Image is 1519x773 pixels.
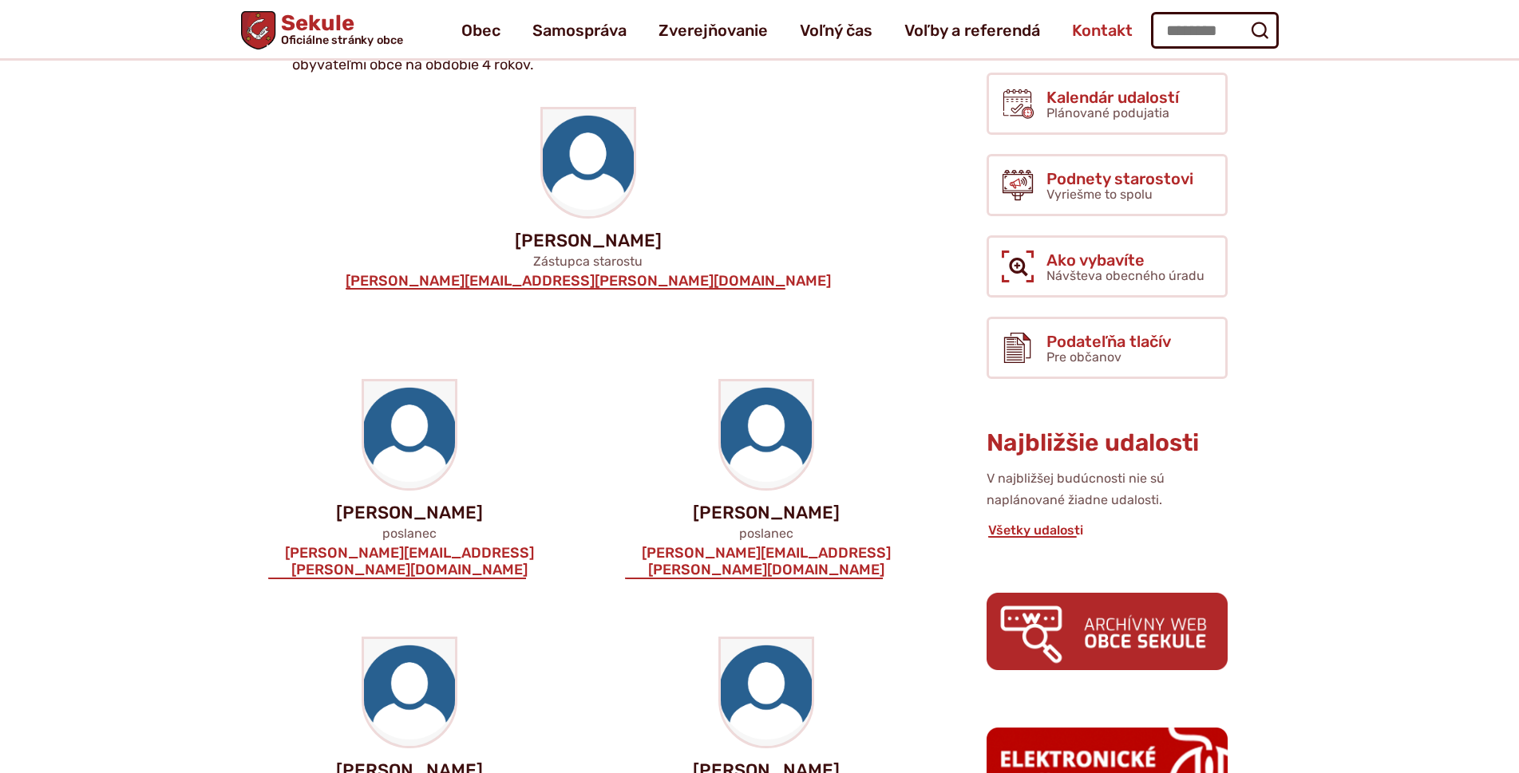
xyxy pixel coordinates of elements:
span: Pre občanov [1046,349,1121,365]
img: archiv.png [987,593,1228,670]
p: poslanec [267,526,553,541]
h3: Najbližšie udalosti [987,430,1228,456]
span: Vyriešme to spolu [1046,187,1153,202]
a: Logo Sekule, prejsť na domovskú stránku. [241,11,403,49]
a: Podnety starostovi Vyriešme to spolu [987,154,1228,216]
span: Návšteva obecného úradu [1046,268,1205,283]
img: 146-1468479_my-profile-icon-blank-profile-picture-circle-hd [543,109,634,216]
a: Voľný čas [800,8,872,53]
span: Oficiálne stránky obce [280,34,403,45]
p: Zástupca starostu [267,254,910,269]
img: 146-1468479_my-profile-icon-blank-profile-picture-circle-hd [721,639,812,746]
p: V najbližšej budúcnosti nie sú naplánované žiadne udalosti. [987,468,1228,511]
p: [PERSON_NAME] [267,231,910,250]
a: Kontakt [1072,8,1133,53]
p: [PERSON_NAME] [623,503,910,523]
span: Podnety starostovi [1046,170,1193,187]
p: poslanec [623,526,910,541]
span: Sekule [275,13,403,46]
a: Podateľňa tlačív Pre občanov [987,317,1228,379]
img: Prejsť na domovskú stránku [241,11,275,49]
img: 146-1468479_my-profile-icon-blank-profile-picture-circle-hd [364,381,455,488]
span: Ako vybavíte [1046,251,1205,269]
a: [PERSON_NAME][EMAIL_ADDRESS][PERSON_NAME][DOMAIN_NAME] [344,273,833,290]
a: [PERSON_NAME][EMAIL_ADDRESS][PERSON_NAME][DOMAIN_NAME] [267,545,553,579]
a: [PERSON_NAME][EMAIL_ADDRESS][PERSON_NAME][DOMAIN_NAME] [623,545,910,579]
a: Voľby a referendá [904,8,1040,53]
a: Zverejňovanie [659,8,768,53]
a: Kalendár udalostí Plánované podujatia [987,73,1228,135]
a: Všetky udalosti [987,523,1085,538]
a: Obec [461,8,500,53]
span: Plánované podujatia [1046,105,1169,120]
a: Ako vybavíte Návšteva obecného úradu [987,235,1228,298]
img: 146-1468479_my-profile-icon-blank-profile-picture-circle-hd [721,381,812,488]
img: 146-1468479_my-profile-icon-blank-profile-picture-circle-hd [364,639,455,746]
a: Samospráva [532,8,627,53]
p: [PERSON_NAME] [267,503,553,523]
span: Kalendár udalostí [1046,89,1179,106]
span: Podateľňa tlačív [1046,333,1171,350]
